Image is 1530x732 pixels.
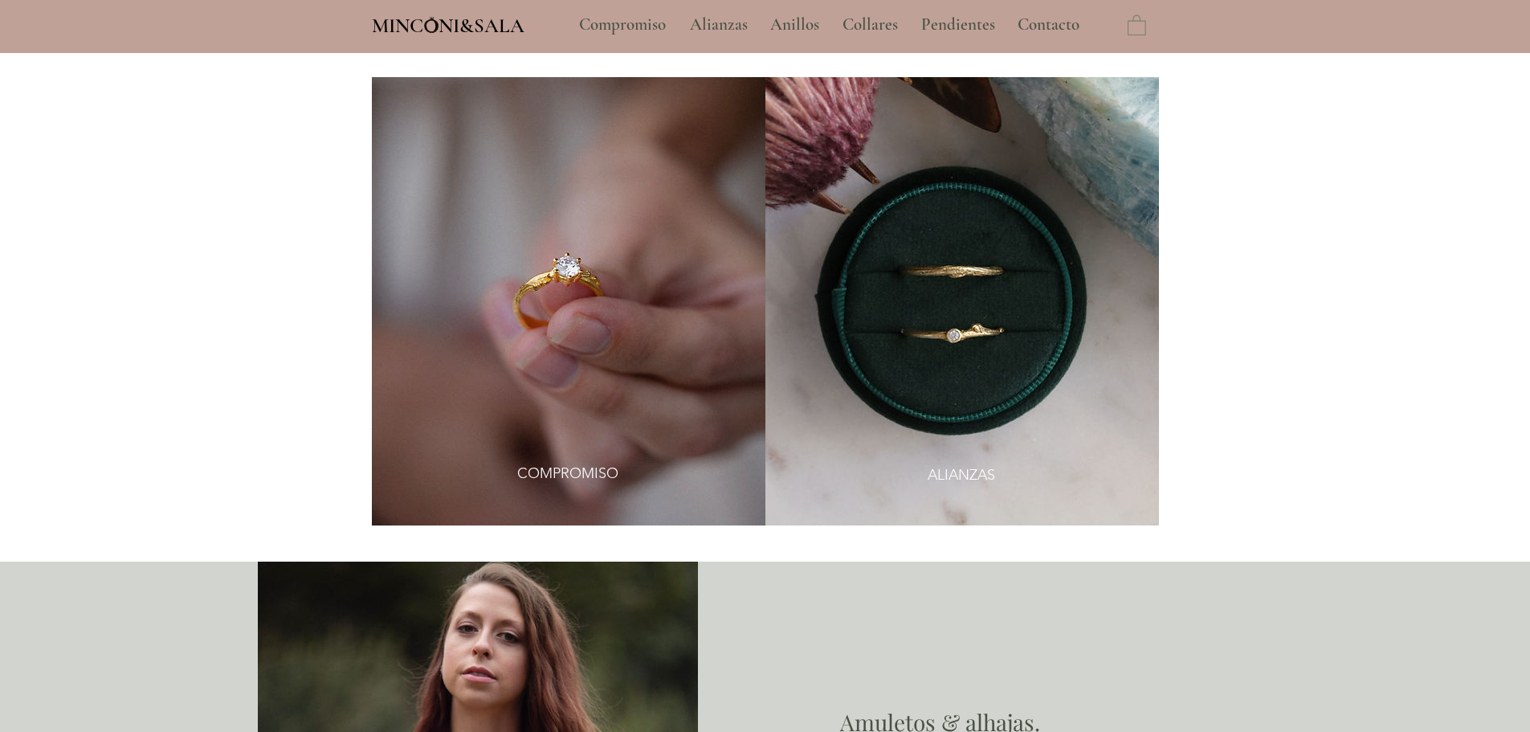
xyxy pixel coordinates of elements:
img: Minconi Sala [425,17,439,33]
a: Compromiso [567,5,678,45]
a: Collares [830,5,909,45]
a: MINCONI&SALA [372,10,524,37]
a: COMPROMISO [510,453,626,493]
a: Contacto [1006,5,1092,45]
p: Contacto [1010,5,1087,45]
a: Pendientes [909,5,1006,45]
img: anillos de compromiso artesanales.jpg [372,77,765,525]
a: ALIANZAS [904,457,1020,493]
p: Collares [834,5,906,45]
p: Anillos [762,5,827,45]
span: COMPROMISO [517,464,618,484]
a: Anillos [758,5,830,45]
p: Alianzas [682,5,756,45]
nav: Sitio [536,5,1124,45]
p: Compromiso [571,5,674,45]
span: MINCONI&SALA [372,14,524,38]
span: ALIANZAS [928,465,995,485]
img: Pruno · Alianzas Artesanales Minconi Sala (7).JPG [765,77,1159,525]
p: Pendientes [913,5,1003,45]
a: Alianzas [678,5,758,45]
